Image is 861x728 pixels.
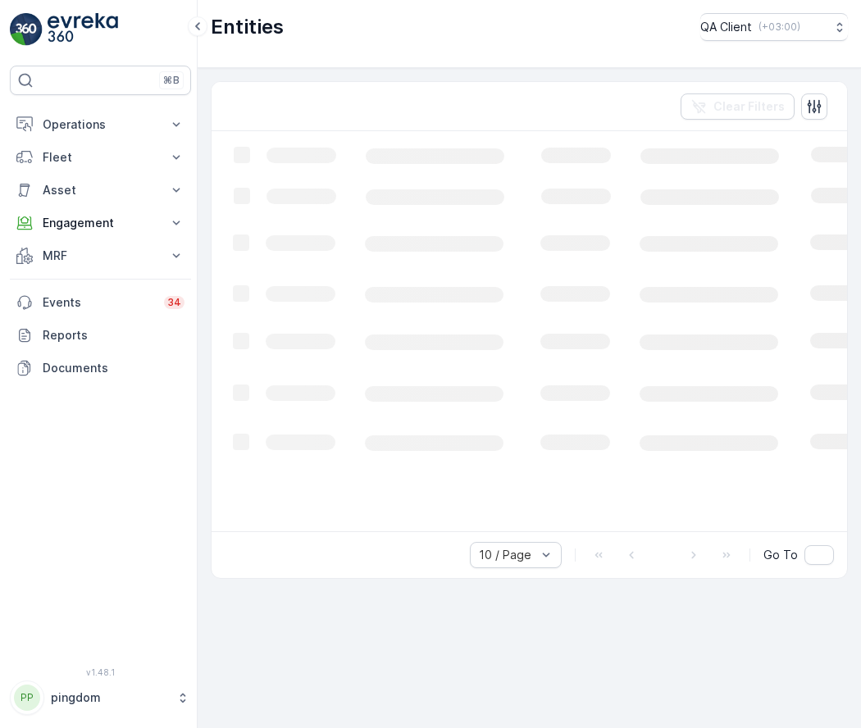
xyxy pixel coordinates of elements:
[43,149,158,166] p: Fleet
[167,296,181,309] p: 34
[681,93,795,120] button: Clear Filters
[700,13,848,41] button: QA Client(+03:00)
[10,680,191,715] button: PPpingdom
[10,13,43,46] img: logo
[14,685,40,711] div: PP
[163,74,180,87] p: ⌘B
[51,689,168,706] p: pingdom
[10,174,191,207] button: Asset
[48,13,118,46] img: logo_light-DOdMpM7g.png
[758,20,800,34] p: ( +03:00 )
[43,327,184,344] p: Reports
[10,319,191,352] a: Reports
[43,360,184,376] p: Documents
[211,14,284,40] p: Entities
[43,182,158,198] p: Asset
[713,98,785,115] p: Clear Filters
[10,667,191,677] span: v 1.48.1
[763,547,798,563] span: Go To
[10,352,191,384] a: Documents
[10,141,191,174] button: Fleet
[10,239,191,272] button: MRF
[43,215,158,231] p: Engagement
[10,108,191,141] button: Operations
[10,286,191,319] a: Events34
[43,116,158,133] p: Operations
[700,19,752,35] p: QA Client
[10,207,191,239] button: Engagement
[43,294,154,311] p: Events
[43,248,158,264] p: MRF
